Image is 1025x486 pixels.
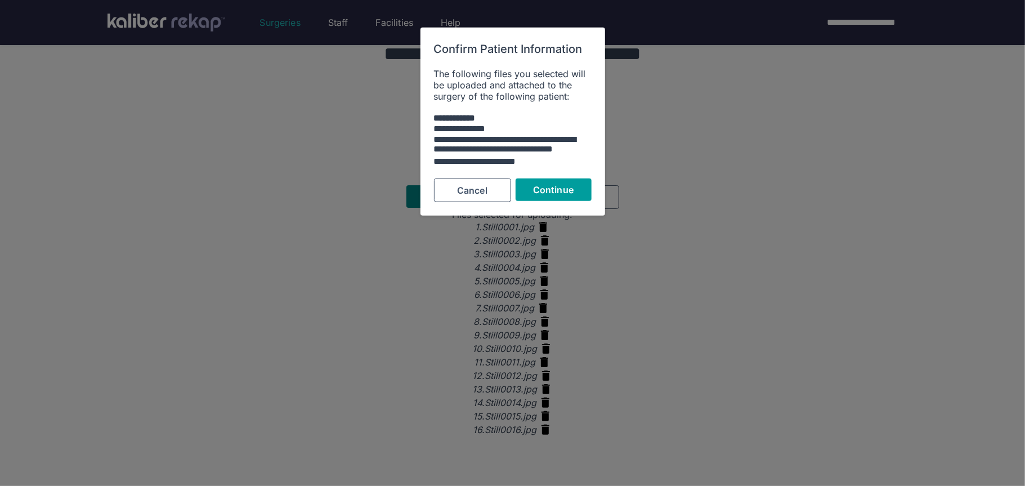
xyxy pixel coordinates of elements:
div: The following files you selected will be uploaded and attached to the surgery of the following pa... [434,68,592,102]
span: Cancel [457,185,487,196]
span: Continue [533,184,574,195]
button: Cancel [434,179,511,202]
h6: Confirm Patient Information [434,41,592,57]
button: Continue [516,179,592,201]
